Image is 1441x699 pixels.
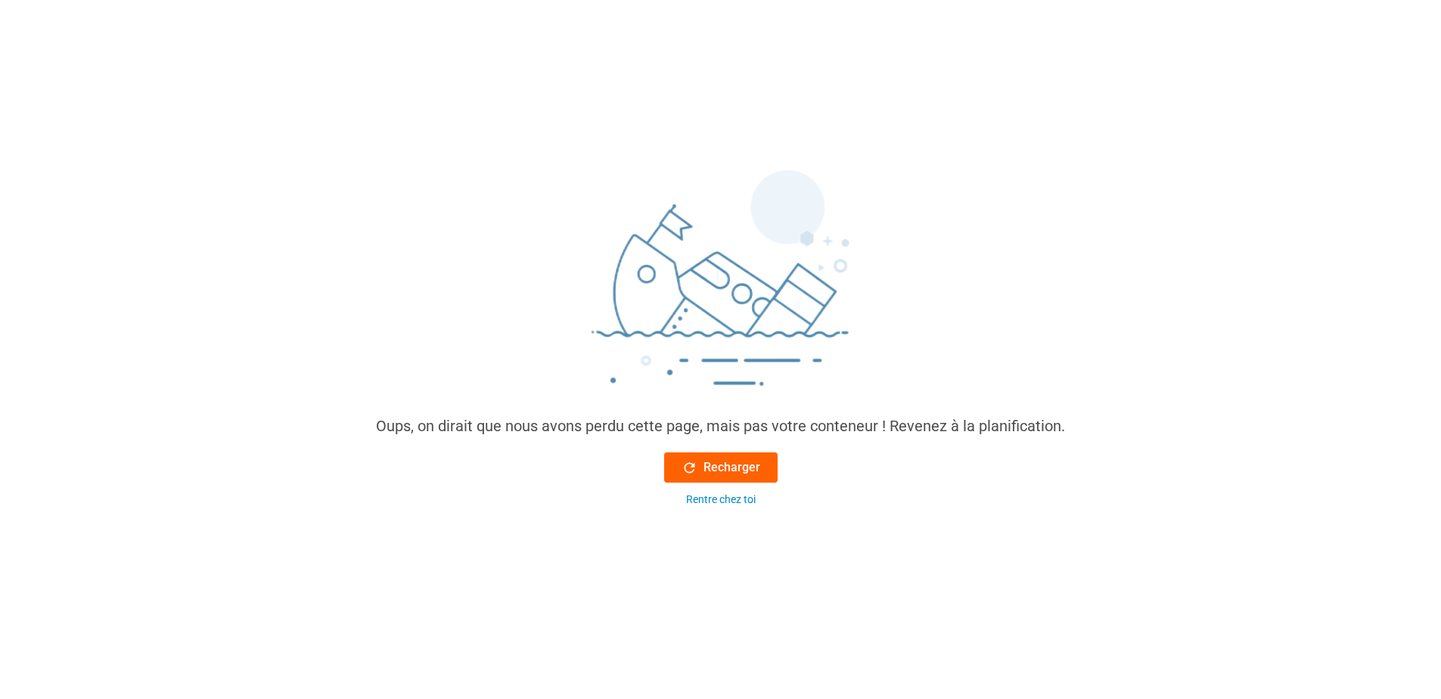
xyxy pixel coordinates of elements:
button: Recharger [664,452,778,483]
div: Oups, on dirait que nous avons perdu cette page, mais pas votre conteneur ! Revenez à la planific... [376,415,1065,437]
img: sinking_ship.png [494,163,948,415]
div: Rentre chez toi [686,492,756,508]
button: Rentre chez toi [664,492,778,508]
font: Recharger [703,458,760,477]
